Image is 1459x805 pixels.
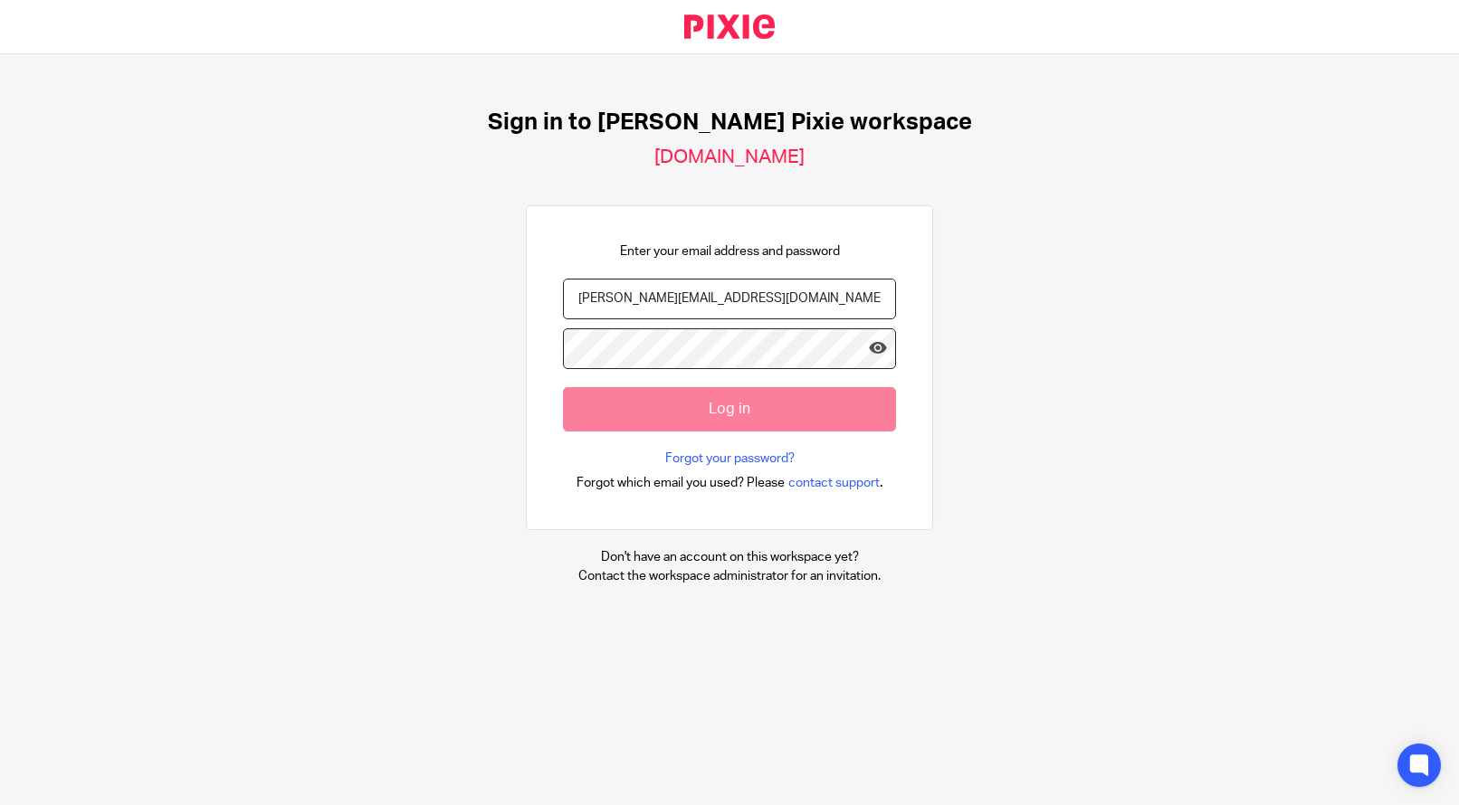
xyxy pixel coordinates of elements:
input: name@example.com [563,279,896,319]
div: . [577,472,883,493]
p: Enter your email address and password [620,242,840,260]
p: Don't have an account on this workspace yet? [578,548,881,566]
p: Contact the workspace administrator for an invitation. [578,567,881,585]
h2: [DOMAIN_NAME] [654,146,805,169]
input: Log in [563,387,896,431]
span: contact support [788,474,880,492]
a: Forgot your password? [665,450,795,468]
span: Forgot which email you used? Please [577,474,785,492]
h1: Sign in to [PERSON_NAME] Pixie workspace [488,109,972,137]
